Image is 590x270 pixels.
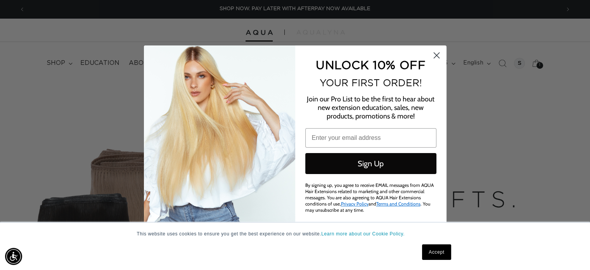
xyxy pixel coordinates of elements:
a: Accept [422,244,451,260]
span: UNLOCK 10% OFF [316,58,426,71]
a: Terms and Conditions [376,201,420,207]
img: daab8b0d-f573-4e8c-a4d0-05ad8d765127.png [144,45,295,225]
a: Privacy Policy [341,201,369,207]
span: YOUR FIRST ORDER! [320,77,422,88]
a: Learn more about our Cookie Policy. [321,231,405,237]
input: Enter your email address [305,128,436,148]
button: Close dialog [430,49,443,62]
button: Sign Up [305,153,436,174]
span: Join our Pro List to be the first to hear about new extension education, sales, new products, pro... [307,95,434,120]
p: This website uses cookies to ensure you get the best experience on our website. [137,230,453,237]
div: Accessibility Menu [5,248,22,265]
span: By signing up, you agree to receive EMAIL messages from AQUA Hair Extensions related to marketing... [305,182,434,213]
iframe: Chat Widget [551,233,590,270]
